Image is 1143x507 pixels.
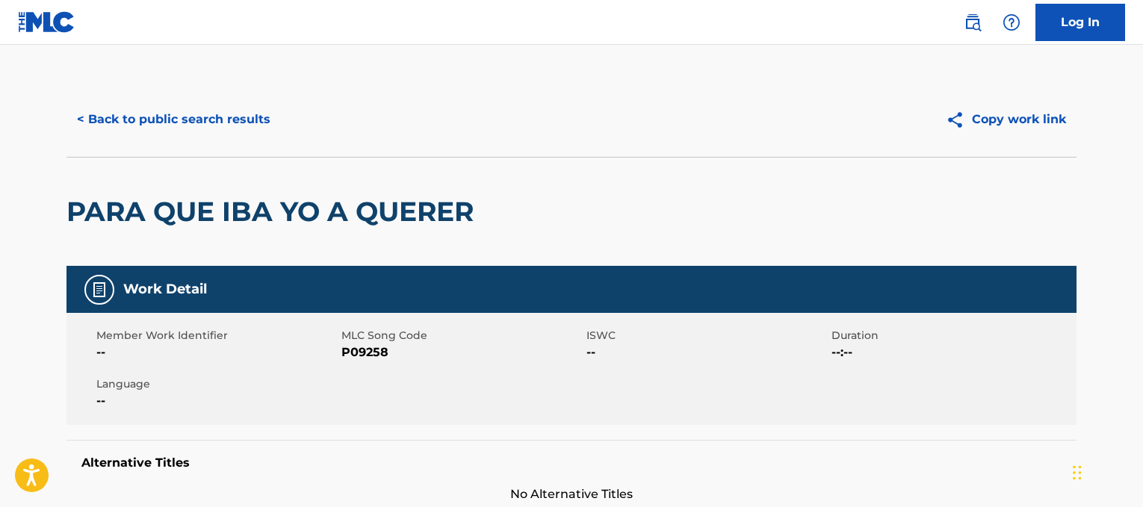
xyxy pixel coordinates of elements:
[66,101,281,138] button: < Back to public search results
[586,328,828,343] span: ISWC
[946,111,972,129] img: Copy work link
[958,7,988,37] a: Public Search
[831,343,1073,361] span: --:--
[90,281,108,299] img: Work Detail
[96,392,338,410] span: --
[1035,4,1125,41] a: Log In
[123,281,207,298] h5: Work Detail
[66,485,1077,503] span: No Alternative Titles
[81,455,1062,470] h5: Alternative Titles
[341,343,583,361] span: P09258
[66,195,481,228] h2: PARA QUE IBA YO A QUERER
[831,328,1073,343] span: Duration
[1073,450,1082,495] div: Drag
[586,343,828,361] span: --
[341,328,583,343] span: MLC Song Code
[935,101,1077,138] button: Copy work link
[18,11,75,33] img: MLC Logo
[96,328,338,343] span: Member Work Identifier
[964,13,982,31] img: search
[997,7,1026,37] div: Help
[1068,435,1143,507] iframe: Chat Widget
[96,376,338,392] span: Language
[96,343,338,361] span: --
[1003,13,1020,31] img: help
[1101,309,1143,429] iframe: Resource Center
